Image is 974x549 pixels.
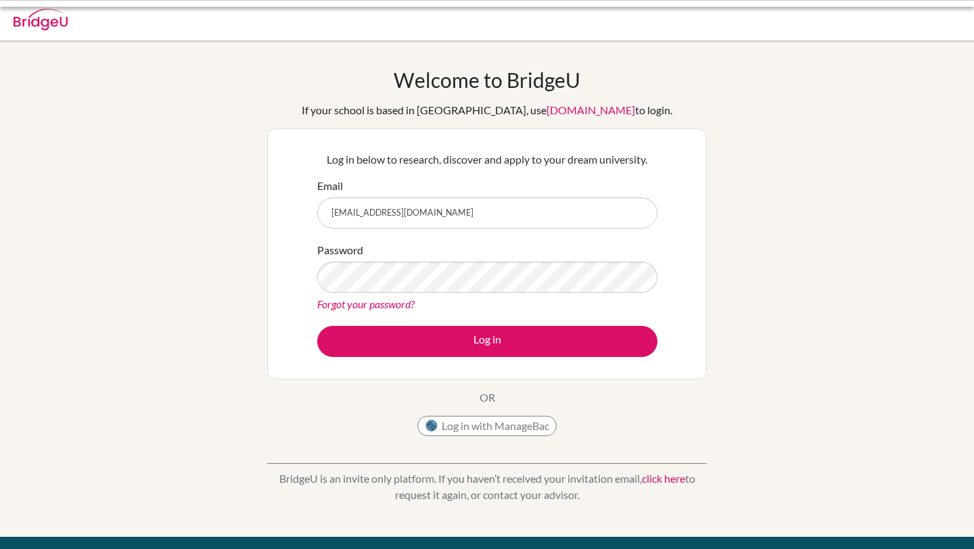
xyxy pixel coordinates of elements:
img: Bridge-U [14,9,68,30]
button: Log in with ManageBac [417,416,557,436]
p: BridgeU is an invite only platform. If you haven’t received your invitation email, to request it ... [267,471,707,503]
h1: Welcome to BridgeU [394,68,580,92]
label: Password [317,242,363,258]
p: Log in below to research, discover and apply to your dream university. [317,151,657,168]
p: OR [480,389,495,406]
a: Forgot your password? [317,297,415,310]
label: Email [317,178,343,194]
button: Log in [317,326,657,357]
a: click here [642,472,685,485]
a: [DOMAIN_NAME] [547,103,635,116]
div: If your school is based in [GEOGRAPHIC_DATA], use to login. [302,102,672,118]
